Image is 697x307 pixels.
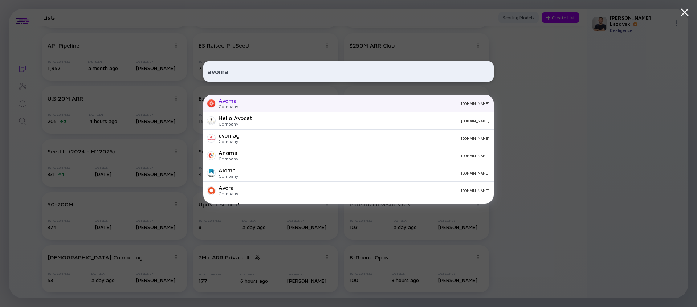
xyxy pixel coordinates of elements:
[244,188,489,193] div: [DOMAIN_NAME]
[208,65,489,78] input: Search Company or Investor...
[219,173,238,179] div: Company
[219,191,238,196] div: Company
[219,121,252,127] div: Company
[244,171,489,175] div: [DOMAIN_NAME]
[219,184,238,191] div: Avora
[219,167,238,173] div: Aioma
[219,115,252,121] div: Hello Avocat
[219,202,241,208] div: Agomab
[258,119,489,123] div: [DOMAIN_NAME]
[219,132,240,139] div: evomag
[219,104,238,109] div: Company
[245,136,489,140] div: [DOMAIN_NAME]
[244,101,489,106] div: [DOMAIN_NAME]
[219,156,238,161] div: Company
[219,97,238,104] div: Avoma
[219,139,240,144] div: Company
[219,150,238,156] div: Anoma
[244,153,489,158] div: [DOMAIN_NAME]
